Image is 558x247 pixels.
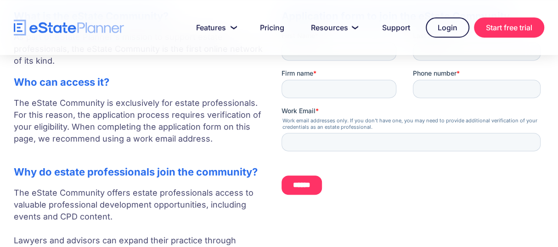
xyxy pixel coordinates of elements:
[426,17,469,38] a: Login
[300,18,366,37] a: Resources
[474,17,544,38] a: Start free trial
[14,166,263,178] h2: Why do estate professionals join the community?
[371,18,421,37] a: Support
[249,18,295,37] a: Pricing
[185,18,244,37] a: Features
[14,97,263,157] p: The eState Community is exclusively for estate professionals. For this reason, the application pr...
[14,76,263,88] h2: Who can access it?
[14,20,124,36] a: home
[282,31,544,202] iframe: Form 0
